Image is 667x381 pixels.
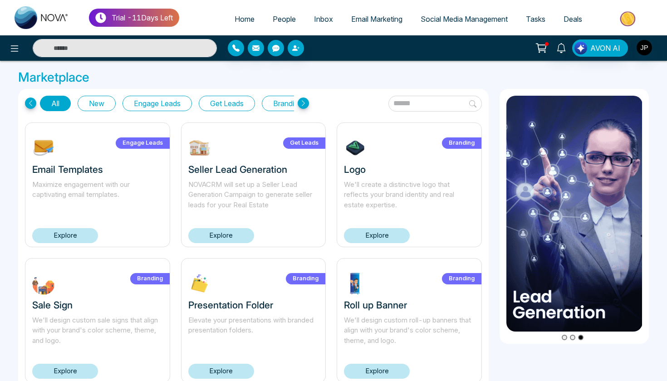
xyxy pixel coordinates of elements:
h3: Marketplace [18,70,649,85]
span: People [273,15,296,24]
a: Email Marketing [342,10,412,28]
span: Home [235,15,255,24]
button: Branding [262,96,314,111]
a: Explore [188,228,254,243]
h3: Roll up Banner [344,299,475,311]
img: ptdrg1732303548.jpg [344,272,367,295]
img: W9EOY1739212645.jpg [188,137,211,159]
img: 7tHiu1732304639.jpg [344,137,367,159]
label: Branding [130,273,170,284]
img: Lead Flow [574,42,587,54]
button: Go to slide 2 [570,335,575,340]
h3: Sale Sign [32,299,163,311]
button: New [78,96,116,111]
span: Email Marketing [351,15,402,24]
span: Social Media Management [421,15,508,24]
p: Elevate your presentations with branded presentation folders. [188,315,319,346]
p: NOVACRM will set up a Seller Lead Generation Campaign to generate seller leads for your Real Estate [188,180,319,210]
button: Get Leads [199,96,255,111]
label: Branding [442,273,481,284]
label: Branding [442,137,481,149]
p: We'll create a distinctive logo that reflects your brand identity and real estate expertise. [344,180,475,210]
p: We'll design custom roll-up banners that align with your brand's color scheme, theme, and logo. [344,315,475,346]
a: Deals [554,10,591,28]
h3: Presentation Folder [188,299,319,311]
iframe: Intercom live chat [636,350,658,372]
a: Explore [344,364,410,379]
h3: Logo [344,164,475,175]
p: Trial - 11 Days Left [112,12,173,23]
h3: Seller Lead Generation [188,164,319,175]
h3: Email Templates [32,164,163,175]
a: Explore [344,228,410,243]
img: XLP2c1732303713.jpg [188,272,211,295]
a: Social Media Management [412,10,517,28]
img: Nova CRM Logo [15,6,69,29]
span: Tasks [526,15,545,24]
button: Engage Leads [123,96,192,111]
img: Market-place.gif [596,9,662,29]
p: Maximize engagement with our captivating email templates. [32,180,163,210]
label: Get Leads [283,137,325,149]
a: Tasks [517,10,554,28]
button: All [40,96,71,111]
a: Home [226,10,264,28]
a: Explore [188,364,254,379]
label: Engage Leads [116,137,170,149]
img: NOmgJ1742393483.jpg [32,137,55,159]
a: Explore [32,228,98,243]
button: Go to slide 3 [578,335,584,340]
a: Explore [32,364,98,379]
span: Deals [564,15,582,24]
p: We'll design custom sale signs that align with your brand's color scheme, theme, and logo. [32,315,163,346]
button: AVON AI [572,39,628,57]
img: FWbuT1732304245.jpg [32,272,55,295]
a: People [264,10,305,28]
button: Go to slide 1 [562,335,567,340]
img: item3.png [506,96,642,332]
img: User Avatar [637,40,652,55]
a: Inbox [305,10,342,28]
span: AVON AI [590,43,620,54]
label: Branding [286,273,325,284]
span: Inbox [314,15,333,24]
